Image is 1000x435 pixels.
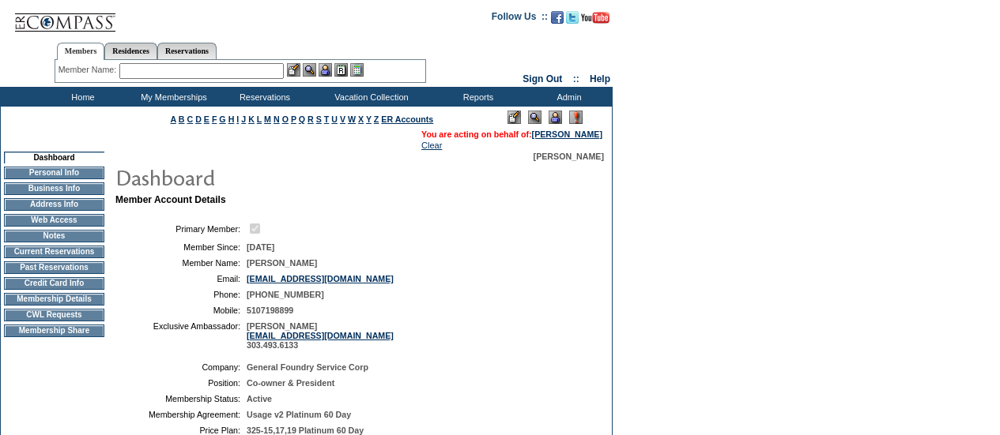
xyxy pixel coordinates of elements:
a: P [291,114,296,124]
a: Subscribe to our YouTube Channel [581,16,609,25]
td: Vacation Collection [308,87,431,107]
span: [PERSON_NAME] [247,258,317,268]
a: Residences [104,43,157,59]
a: G [219,114,225,124]
a: B [179,114,185,124]
a: Become our fan on Facebook [551,16,564,25]
td: Member Since: [122,242,240,252]
td: Admin [522,87,613,107]
img: Reservations [334,63,348,77]
span: 325-15,17,19 Platinum 60 Day [247,426,364,435]
span: 5107198899 [247,306,293,315]
td: My Memberships [126,87,217,107]
a: Clear [421,141,442,150]
a: I [236,114,239,124]
a: D [195,114,202,124]
a: Y [366,114,372,124]
a: C [187,114,193,124]
span: Usage v2 Platinum 60 Day [247,410,351,419]
b: Member Account Details [115,194,226,205]
a: A [171,114,176,124]
td: Current Reservations [4,246,104,258]
td: Membership Share [4,324,104,337]
td: Reports [431,87,522,107]
a: K [248,114,255,124]
td: Reservations [217,87,308,107]
a: X [358,114,364,124]
td: Business Info [4,182,104,195]
a: Reservations [157,43,217,59]
a: H [228,114,235,124]
td: Follow Us :: [492,9,548,28]
a: N [274,114,280,124]
img: pgTtlDashboard.gif [115,161,431,193]
img: b_edit.gif [287,63,300,77]
td: Personal Info [4,167,104,179]
a: Follow us on Twitter [566,16,579,25]
span: [PERSON_NAME] [534,152,604,161]
td: Position: [122,378,240,388]
a: ER Accounts [381,114,433,124]
td: Company: [122,362,240,372]
td: Email: [122,274,240,283]
img: Become our fan on Facebook [551,11,564,24]
img: Edit Mode [508,111,521,124]
span: [PERSON_NAME] 303.493.6133 [247,321,394,350]
div: Member Name: [58,63,119,77]
a: O [282,114,289,124]
a: J [241,114,246,124]
td: Membership Agreement: [122,410,240,419]
a: U [331,114,338,124]
a: T [324,114,330,124]
a: [EMAIL_ADDRESS][DOMAIN_NAME] [247,331,394,340]
td: Member Name: [122,258,240,268]
a: Z [374,114,379,124]
span: You are acting on behalf of: [421,129,602,139]
img: Log Concern/Member Elevation [569,111,583,124]
span: Co-owner & President [247,378,334,388]
td: Primary Member: [122,221,240,236]
a: Q [299,114,305,124]
span: [DATE] [247,242,274,252]
a: [EMAIL_ADDRESS][DOMAIN_NAME] [247,274,394,283]
td: CWL Requests [4,309,104,321]
td: Web Access [4,214,104,227]
img: Follow us on Twitter [566,11,579,24]
td: Credit Card Info [4,277,104,290]
a: Members [57,43,105,60]
span: Active [247,394,272,403]
a: Sign Out [523,73,562,84]
td: Phone: [122,290,240,299]
a: [PERSON_NAME] [532,129,602,139]
a: E [204,114,209,124]
td: Membership Status: [122,394,240,403]
td: Price Plan: [122,426,240,435]
img: Subscribe to our YouTube Channel [581,12,609,24]
span: [PHONE_NUMBER] [247,290,324,299]
img: View [303,63,316,77]
a: S [316,114,322,124]
a: Help [590,73,610,84]
td: Past Reservations [4,261,104,274]
a: L [257,114,262,124]
img: Impersonate [319,63,332,77]
td: Home [36,87,126,107]
a: R [308,114,314,124]
img: Impersonate [549,111,562,124]
td: Membership Details [4,293,104,306]
td: Mobile: [122,306,240,315]
td: Address Info [4,198,104,211]
span: General Foundry Service Corp [247,362,368,372]
span: :: [573,73,579,84]
a: V [340,114,345,124]
img: View Mode [528,111,542,124]
img: b_calculator.gif [350,63,364,77]
td: Dashboard [4,152,104,163]
a: M [264,114,271,124]
td: Notes [4,230,104,242]
a: F [212,114,217,124]
td: Exclusive Ambassador: [122,321,240,350]
a: W [348,114,356,124]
